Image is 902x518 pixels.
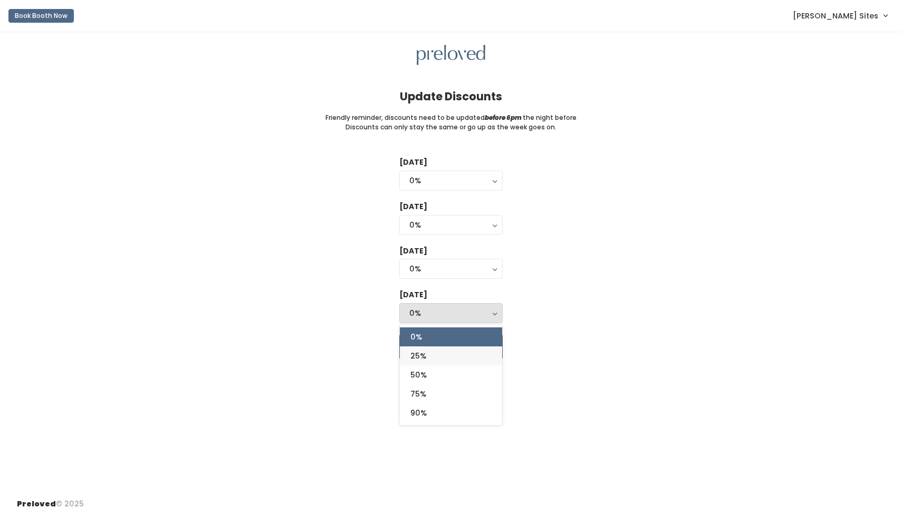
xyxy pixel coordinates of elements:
[399,157,427,168] label: [DATE]
[399,259,503,279] button: 0%
[399,215,503,235] button: 0%
[409,307,493,319] div: 0%
[410,331,422,343] span: 0%
[17,490,84,510] div: © 2025
[793,10,878,22] span: [PERSON_NAME] Sites
[8,4,74,27] a: Book Booth Now
[399,246,427,257] label: [DATE]
[409,219,493,231] div: 0%
[399,303,503,323] button: 0%
[410,407,427,419] span: 90%
[417,45,485,65] img: preloved logo
[410,350,426,362] span: 25%
[399,171,503,191] button: 0%
[409,263,493,275] div: 0%
[8,9,74,23] button: Book Booth Now
[410,369,427,381] span: 50%
[409,175,493,186] div: 0%
[782,4,898,27] a: [PERSON_NAME] Sites
[346,123,556,132] small: Discounts can only stay the same or go up as the week goes on.
[485,113,522,122] i: before 6pm
[400,90,502,102] h4: Update Discounts
[399,201,427,212] label: [DATE]
[17,498,56,509] span: Preloved
[410,388,426,400] span: 75%
[325,113,577,123] small: Friendly reminder, discounts need to be updated the night before
[399,289,427,300] label: [DATE]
